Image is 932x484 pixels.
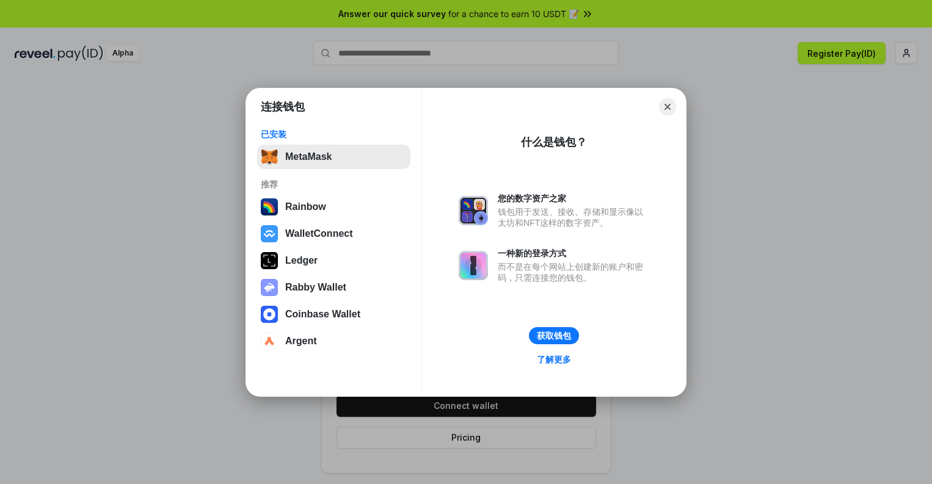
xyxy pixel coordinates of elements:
div: WalletConnect [285,228,353,239]
div: Rabby Wallet [285,282,346,293]
a: 了解更多 [530,352,578,367]
div: Argent [285,336,317,347]
img: svg+xml,%3Csvg%20xmlns%3D%22http%3A%2F%2Fwww.w3.org%2F2000%2Fsvg%22%20width%3D%2228%22%20height%3... [261,252,278,269]
div: Ledger [285,255,318,266]
img: svg+xml,%3Csvg%20width%3D%2228%22%20height%3D%2228%22%20viewBox%3D%220%200%2028%2028%22%20fill%3D... [261,333,278,350]
div: 获取钱包 [537,330,571,341]
img: svg+xml,%3Csvg%20xmlns%3D%22http%3A%2F%2Fwww.w3.org%2F2000%2Fsvg%22%20fill%3D%22none%22%20viewBox... [459,196,488,225]
button: WalletConnect [257,222,410,246]
img: svg+xml,%3Csvg%20xmlns%3D%22http%3A%2F%2Fwww.w3.org%2F2000%2Fsvg%22%20fill%3D%22none%22%20viewBox... [261,279,278,296]
img: svg+xml,%3Csvg%20fill%3D%22none%22%20height%3D%2233%22%20viewBox%3D%220%200%2035%2033%22%20width%... [261,148,278,165]
button: Coinbase Wallet [257,302,410,327]
div: 了解更多 [537,354,571,365]
div: 钱包用于发送、接收、存储和显示像以太坊和NFT这样的数字资产。 [498,206,649,228]
button: MetaMask [257,145,410,169]
button: Argent [257,329,410,353]
h1: 连接钱包 [261,99,305,114]
img: svg+xml,%3Csvg%20xmlns%3D%22http%3A%2F%2Fwww.w3.org%2F2000%2Fsvg%22%20fill%3D%22none%22%20viewBox... [459,251,488,280]
button: Rabby Wallet [257,275,410,300]
div: 您的数字资产之家 [498,193,649,204]
button: Close [659,98,676,115]
div: 而不是在每个网站上创建新的账户和密码，只需连接您的钱包。 [498,261,649,283]
img: svg+xml,%3Csvg%20width%3D%22120%22%20height%3D%22120%22%20viewBox%3D%220%200%20120%20120%22%20fil... [261,198,278,215]
button: 获取钱包 [529,327,579,344]
div: 什么是钱包？ [521,135,587,150]
div: 已安装 [261,129,407,140]
div: 推荐 [261,179,407,190]
button: Rainbow [257,195,410,219]
div: Rainbow [285,201,326,212]
img: svg+xml,%3Csvg%20width%3D%2228%22%20height%3D%2228%22%20viewBox%3D%220%200%2028%2028%22%20fill%3D... [261,306,278,323]
button: Ledger [257,248,410,273]
div: 一种新的登录方式 [498,248,649,259]
div: MetaMask [285,151,332,162]
div: Coinbase Wallet [285,309,360,320]
img: svg+xml,%3Csvg%20width%3D%2228%22%20height%3D%2228%22%20viewBox%3D%220%200%2028%2028%22%20fill%3D... [261,225,278,242]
